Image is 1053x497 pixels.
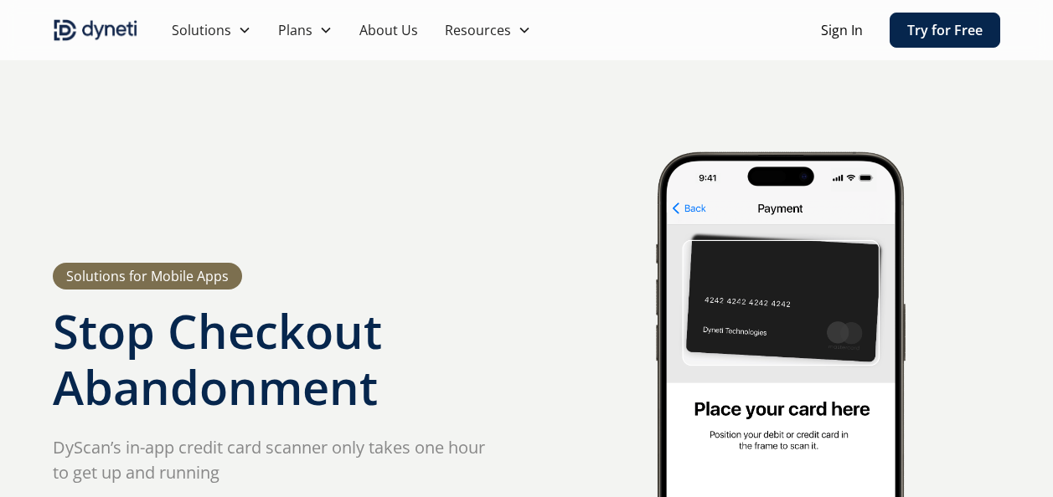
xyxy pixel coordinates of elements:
div: Plans [278,20,312,40]
div: Plans [265,13,346,47]
div: Solutions for Mobile Apps [66,266,229,286]
div: Solutions [172,20,231,40]
div: Resources [445,20,511,40]
a: home [53,17,138,44]
a: Try for Free [890,13,1000,48]
a: Sign In [821,20,863,40]
p: DyScan’s in-app credit card scanner only takes one hour to get up and running [53,435,493,485]
div: Solutions [158,13,265,47]
h1: Stop Checkout Abandonment [53,303,493,415]
img: Dyneti indigo logo [53,17,138,44]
